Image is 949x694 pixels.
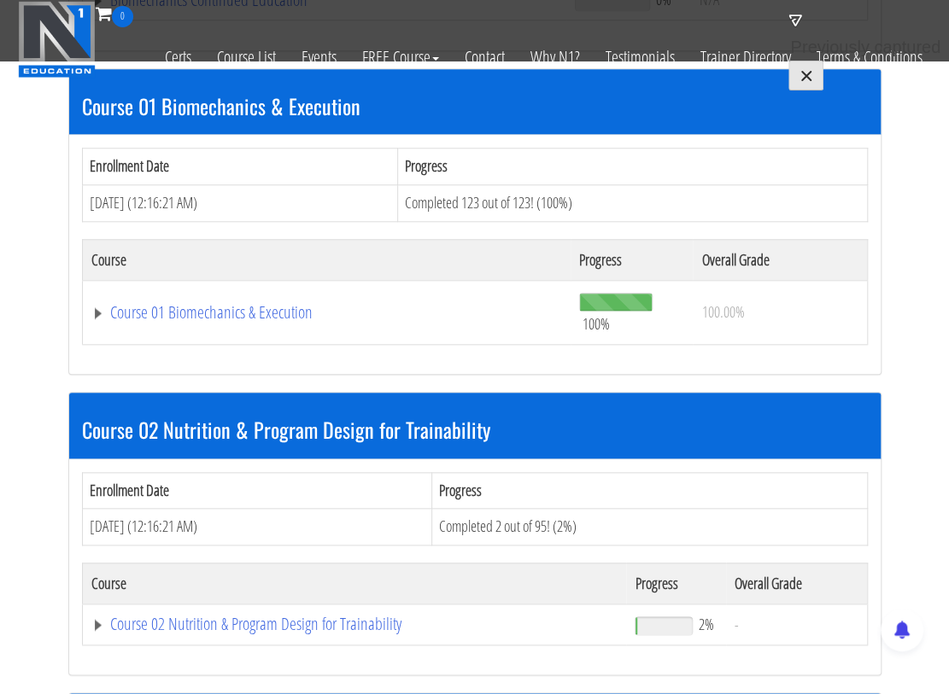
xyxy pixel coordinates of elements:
[431,509,867,545] td: Completed 2 out of 95! (2%)
[397,184,867,221] td: Completed 123 out of 123! (100%)
[112,6,133,27] span: 0
[804,27,935,87] a: Terms & Conditions
[452,27,518,87] a: Contact
[91,304,563,321] a: Course 01 Biomechanics & Execution
[96,2,133,25] a: 0
[82,239,571,280] th: Course
[571,239,693,280] th: Progress
[693,280,867,344] td: 100.00%
[91,615,618,633] a: Course 02 Nutrition & Program Design for Trainability
[431,472,867,509] th: Progress
[82,418,868,440] h3: Course 02 Nutrition & Program Design for Trainability
[289,27,349,87] a: Events
[518,27,593,87] a: Why N1?
[726,604,867,644] td: -
[82,563,626,604] th: Course
[204,27,289,87] a: Course List
[152,27,204,87] a: Certs
[18,1,96,78] img: n1-education
[593,27,688,87] a: Testimonials
[626,563,725,604] th: Progress
[82,95,868,117] h3: Course 01 Biomechanics & Execution
[82,509,431,545] td: [DATE] (12:16:21 AM)
[82,472,431,509] th: Enrollment Date
[82,184,397,221] td: [DATE] (12:16:21 AM)
[583,314,610,333] span: 100%
[726,563,867,604] th: Overall Grade
[688,27,804,87] a: Trainer Directory
[699,615,714,633] span: 2%
[82,149,397,185] th: Enrollment Date
[397,149,867,185] th: Progress
[349,27,452,87] a: FREE Course
[693,239,867,280] th: Overall Grade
